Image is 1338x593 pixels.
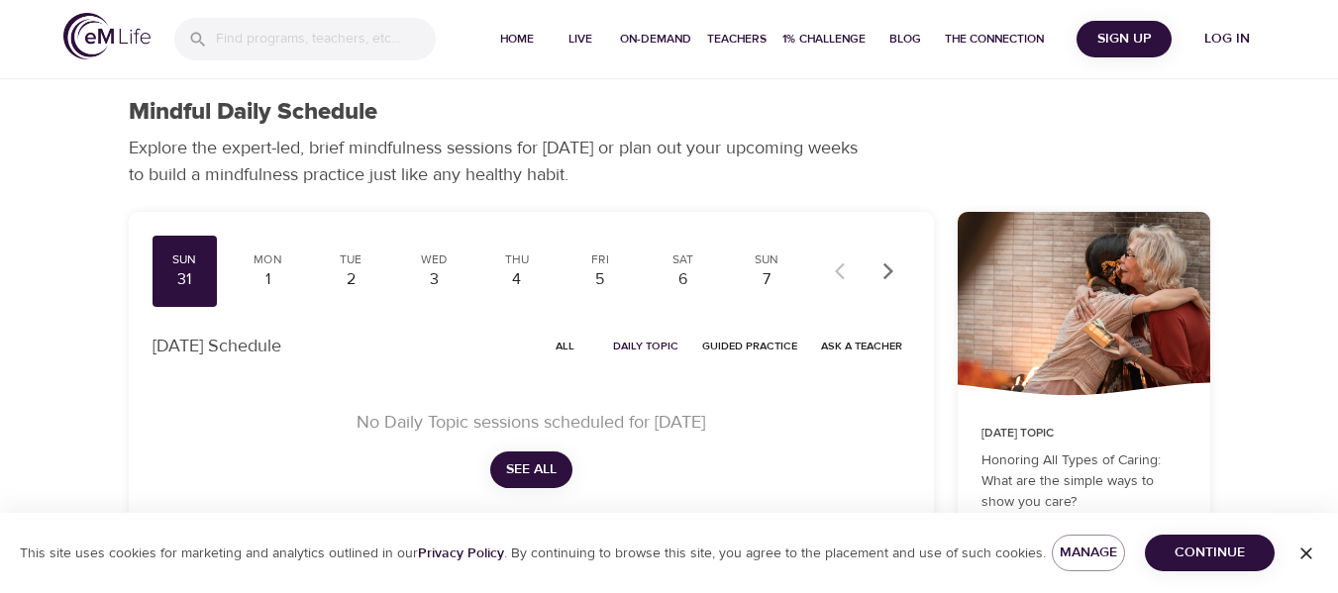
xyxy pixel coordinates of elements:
[813,331,910,361] button: Ask a Teacher
[216,18,436,60] input: Find programs, teachers, etc...
[1145,535,1275,571] button: Continue
[605,331,686,361] button: Daily Topic
[493,29,541,49] span: Home
[326,268,375,291] div: 2
[557,29,604,49] span: Live
[1077,21,1172,57] button: Sign Up
[659,268,708,291] div: 6
[326,251,375,268] div: Tue
[506,457,557,482] span: See All
[1052,535,1125,571] button: Manage
[243,268,292,291] div: 1
[945,29,1044,49] span: The Connection
[707,29,767,49] span: Teachers
[492,251,542,268] div: Thu
[981,425,1186,443] p: [DATE] Topic
[575,251,625,268] div: Fri
[575,268,625,291] div: 5
[1068,541,1109,565] span: Manage
[63,13,151,59] img: logo
[1084,27,1164,51] span: Sign Up
[742,268,791,291] div: 7
[659,251,708,268] div: Sat
[490,451,572,488] button: See All
[160,268,210,291] div: 31
[702,337,797,355] span: Guided Practice
[243,251,292,268] div: Mon
[742,251,791,268] div: Sun
[881,29,929,49] span: Blog
[981,450,1186,513] p: Honoring All Types of Caring: What are the simple ways to show you care?
[409,251,459,268] div: Wed
[129,135,872,188] p: Explore the expert-led, brief mindfulness sessions for [DATE] or plan out your upcoming weeks to ...
[534,331,597,361] button: All
[782,29,866,49] span: 1% Challenge
[1187,27,1267,51] span: Log in
[418,544,504,562] a: Privacy Policy
[153,333,281,359] p: [DATE] Schedule
[542,337,589,355] span: All
[613,337,678,355] span: Daily Topic
[620,29,691,49] span: On-Demand
[821,337,902,355] span: Ask a Teacher
[409,268,459,291] div: 3
[1180,21,1275,57] button: Log in
[1161,541,1259,565] span: Continue
[694,331,805,361] button: Guided Practice
[492,268,542,291] div: 4
[160,251,210,268] div: Sun
[129,98,377,127] h1: Mindful Daily Schedule
[176,409,886,436] p: No Daily Topic sessions scheduled for [DATE]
